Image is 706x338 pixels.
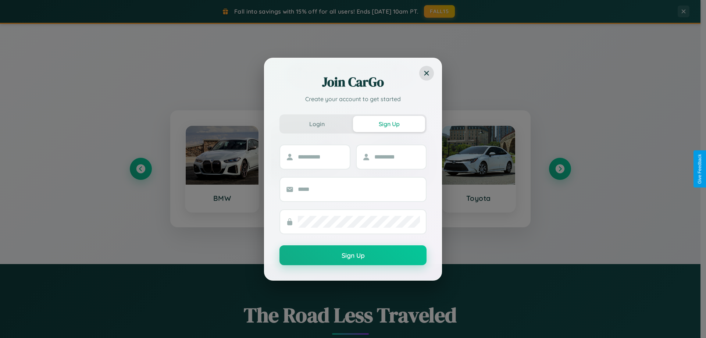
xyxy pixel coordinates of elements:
button: Sign Up [279,245,427,265]
h2: Join CarGo [279,73,427,91]
div: Give Feedback [697,154,702,184]
p: Create your account to get started [279,95,427,103]
button: Sign Up [353,116,425,132]
button: Login [281,116,353,132]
